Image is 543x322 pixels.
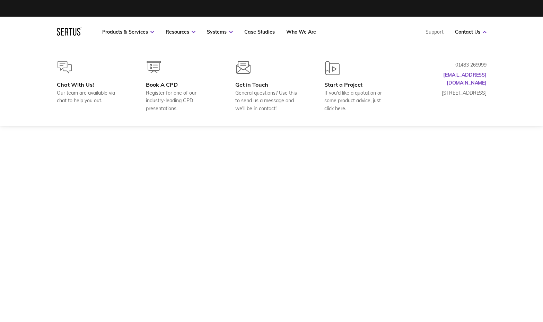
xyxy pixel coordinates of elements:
[324,89,391,112] div: If you'd like a quotation or some product advice, just click here.
[146,81,213,88] div: Book A CPD
[426,29,444,35] a: Support
[235,61,302,112] a: Get in TouchGeneral questions? Use this to send us a message and we'll be in contact!
[57,61,124,112] a: Chat With Us!Our team are available via chat to help you out.
[166,29,195,35] a: Resources
[324,81,391,88] div: Start a Project
[417,61,487,69] p: 01483 269999
[57,89,124,105] div: Our team are available via chat to help you out.
[324,61,391,112] a: Start a ProjectIf you'd like a quotation or some product advice, just click here.
[443,72,487,86] a: [EMAIL_ADDRESS][DOMAIN_NAME]
[102,29,154,35] a: Products & Services
[235,81,302,88] div: Get in Touch
[146,61,213,112] a: Book A CPDRegister for one of our industry-leading CPD presentations.
[146,89,213,112] div: Register for one of our industry-leading CPD presentations.
[418,242,543,322] iframe: Chat Widget
[235,89,302,112] div: General questions? Use this to send us a message and we'll be in contact!
[417,89,487,97] p: [STREET_ADDRESS]
[207,29,233,35] a: Systems
[286,29,316,35] a: Who We Are
[244,29,275,35] a: Case Studies
[455,29,487,35] a: Contact Us
[57,81,124,88] div: Chat With Us!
